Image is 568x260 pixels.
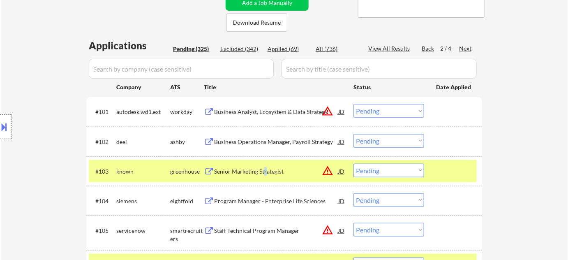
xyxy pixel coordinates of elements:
button: warning_amber [322,165,333,176]
input: Search by title (case sensitive) [282,59,477,79]
div: 2 / 4 [440,44,459,53]
div: JD [337,164,346,179]
div: Pending (325) [173,45,214,53]
div: greenhouse [170,167,204,176]
div: View All Results [368,44,412,53]
div: JD [337,223,346,238]
button: warning_amber [322,105,333,117]
div: Staff Technical Program Manager [214,227,338,235]
div: Applied (69) [268,45,309,53]
div: Applications [89,41,170,51]
div: Date Applied [436,83,472,91]
div: Title [204,83,346,91]
div: ATS [170,83,204,91]
div: JD [337,104,346,119]
div: Back [422,44,435,53]
div: Program Manager - Enterprise Life Sciences [214,197,338,205]
button: warning_amber [322,224,333,236]
div: servicenow [116,227,170,235]
div: JD [337,134,346,149]
div: Business Analyst, Ecosystem & Data Strategy [214,108,338,116]
div: Status [353,79,424,94]
div: All (736) [316,45,357,53]
div: Senior Marketing Strategist [214,167,338,176]
input: Search by company (case sensitive) [89,59,274,79]
div: Business Operations Manager, Payroll Strategy [214,138,338,146]
div: smartrecruiters [170,227,204,243]
div: ashby [170,138,204,146]
div: JD [337,193,346,208]
div: Next [459,44,472,53]
button: Download Resume [226,13,287,32]
div: workday [170,108,204,116]
div: Excluded (342) [220,45,261,53]
div: eightfold [170,197,204,205]
div: #105 [95,227,110,235]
